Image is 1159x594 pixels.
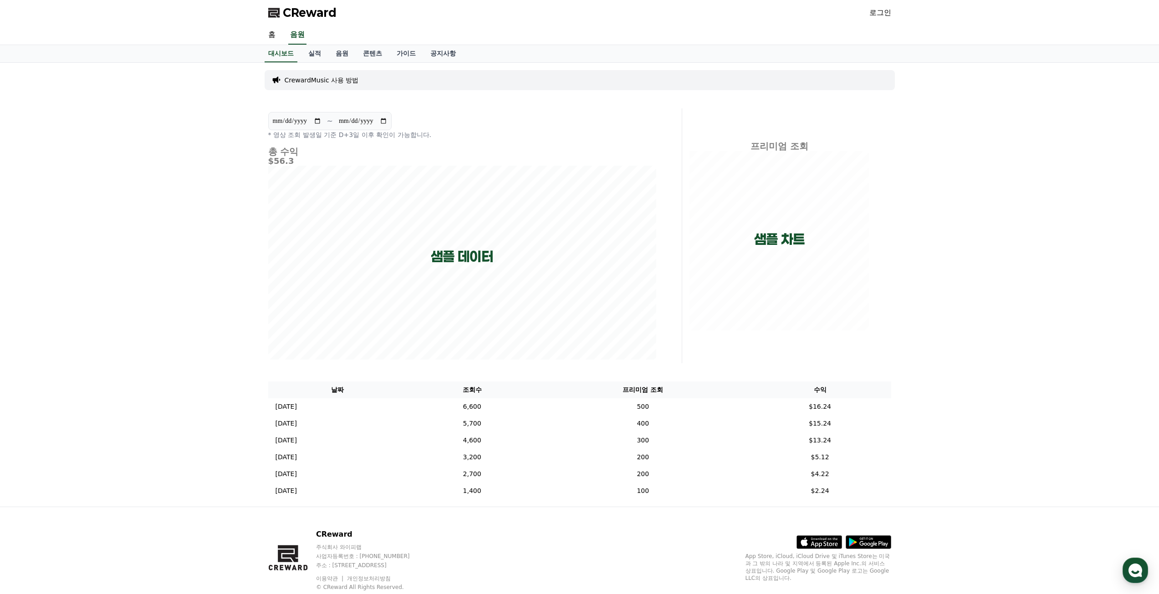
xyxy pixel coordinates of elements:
p: 샘플 차트 [754,231,805,248]
td: 300 [537,432,749,449]
p: [DATE] [276,436,297,445]
td: 200 [537,466,749,482]
td: $13.24 [749,432,891,449]
td: 3,200 [407,449,537,466]
td: 1,400 [407,482,537,499]
a: 로그인 [869,7,891,18]
td: 100 [537,482,749,499]
a: 콘텐츠 [356,45,389,62]
a: 가이드 [389,45,423,62]
p: [DATE] [276,469,297,479]
span: CReward [283,5,337,20]
td: $15.24 [749,415,891,432]
a: 음원 [328,45,356,62]
a: CReward [268,5,337,20]
p: © CReward All Rights Reserved. [316,584,427,591]
a: 이용약관 [316,575,345,582]
a: CrewardMusic 사용 방법 [285,76,359,85]
td: 6,600 [407,398,537,415]
p: * 영상 조회 발생일 기준 D+3일 이후 확인이 가능합니다. [268,130,656,139]
td: 500 [537,398,749,415]
td: 4,600 [407,432,537,449]
a: 공지사항 [423,45,463,62]
td: 400 [537,415,749,432]
td: $16.24 [749,398,891,415]
p: [DATE] [276,419,297,428]
h4: 총 수익 [268,147,656,157]
a: 실적 [301,45,328,62]
h4: 프리미엄 조회 [689,141,869,151]
td: 200 [537,449,749,466]
h5: $56.3 [268,157,656,166]
td: $5.12 [749,449,891,466]
p: CReward [316,529,427,540]
p: ~ [327,116,333,127]
th: 날짜 [268,381,408,398]
a: 대시보드 [265,45,297,62]
p: [DATE] [276,486,297,496]
th: 프리미엄 조회 [537,381,749,398]
td: 5,700 [407,415,537,432]
a: 음원 [288,25,306,45]
p: 샘플 데이터 [431,249,493,265]
th: 수익 [749,381,891,398]
th: 조회수 [407,381,537,398]
p: [DATE] [276,452,297,462]
td: $2.24 [749,482,891,499]
a: 개인정보처리방침 [347,575,391,582]
p: 사업자등록번호 : [PHONE_NUMBER] [316,553,427,560]
td: 2,700 [407,466,537,482]
p: App Store, iCloud, iCloud Drive 및 iTunes Store는 미국과 그 밖의 나라 및 지역에서 등록된 Apple Inc.의 서비스 상표입니다. Goo... [745,553,891,582]
p: 주식회사 와이피랩 [316,543,427,551]
a: 홈 [261,25,283,45]
p: 주소 : [STREET_ADDRESS] [316,562,427,569]
td: $4.22 [749,466,891,482]
p: [DATE] [276,402,297,411]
